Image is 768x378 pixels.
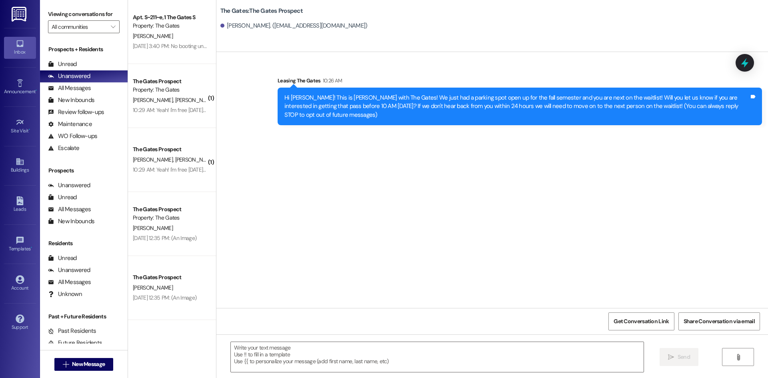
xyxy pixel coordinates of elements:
[40,239,128,248] div: Residents
[63,361,69,368] i: 
[614,317,669,326] span: Get Conversation Link
[48,266,90,274] div: Unanswered
[133,22,207,30] div: Property: The Gates
[284,94,749,119] div: Hi [PERSON_NAME]! This is [PERSON_NAME] with The Gates! We just had a parking spot open up for th...
[133,234,196,242] div: [DATE] 12:35 PM: (An Image)
[133,145,207,154] div: The Gates Prospect
[133,166,318,173] div: 10:29 AM: Yeah! I'm free [DATE] (evening), [DATE] (evening) and [DATE] (afternoon)
[48,217,94,226] div: New Inbounds
[133,96,175,104] span: [PERSON_NAME]
[48,290,82,298] div: Unknown
[4,37,36,58] a: Inbox
[48,254,77,262] div: Unread
[29,127,30,132] span: •
[48,144,79,152] div: Escalate
[40,45,128,54] div: Prospects + Residents
[133,32,173,40] span: [PERSON_NAME]
[48,108,104,116] div: Review follow-ups
[133,42,247,50] div: [DATE] 3:40 PM: No booting until next week, right?
[48,193,77,202] div: Unread
[133,205,207,214] div: The Gates Prospect
[48,84,91,92] div: All Messages
[133,86,207,94] div: Property: The Gates
[4,194,36,216] a: Leads
[31,245,32,250] span: •
[133,77,207,86] div: The Gates Prospect
[660,348,698,366] button: Send
[678,312,760,330] button: Share Conversation via email
[4,116,36,137] a: Site Visit •
[48,96,94,104] div: New Inbounds
[133,214,207,222] div: Property: The Gates
[54,358,114,371] button: New Message
[12,7,28,22] img: ResiDesk Logo
[608,312,674,330] button: Get Conversation Link
[175,96,215,104] span: [PERSON_NAME]
[4,273,36,294] a: Account
[133,224,173,232] span: [PERSON_NAME]
[4,312,36,334] a: Support
[321,76,342,85] div: 10:26 AM
[111,24,115,30] i: 
[48,60,77,68] div: Unread
[133,106,318,114] div: 10:29 AM: Yeah! I'm free [DATE] (evening), [DATE] (evening) and [DATE] (afternoon)
[133,273,207,282] div: The Gates Prospect
[668,354,674,360] i: 
[48,72,90,80] div: Unanswered
[72,360,105,368] span: New Message
[4,234,36,255] a: Templates •
[48,327,96,335] div: Past Residents
[220,7,303,15] b: The Gates: The Gates Prospect
[684,317,755,326] span: Share Conversation via email
[48,205,91,214] div: All Messages
[52,20,107,33] input: All communities
[220,22,368,30] div: [PERSON_NAME]. ([EMAIL_ADDRESS][DOMAIN_NAME])
[678,353,690,361] span: Send
[133,284,173,291] span: [PERSON_NAME]
[133,294,196,301] div: [DATE] 12:35 PM: (An Image)
[48,339,102,347] div: Future Residents
[40,312,128,321] div: Past + Future Residents
[48,181,90,190] div: Unanswered
[175,156,215,163] span: [PERSON_NAME]
[133,13,207,22] div: Apt. S~211~e, 1 The Gates S
[48,8,120,20] label: Viewing conversations for
[40,166,128,175] div: Prospects
[48,278,91,286] div: All Messages
[133,156,175,163] span: [PERSON_NAME]
[48,132,97,140] div: WO Follow-ups
[48,120,92,128] div: Maintenance
[36,88,37,93] span: •
[735,354,741,360] i: 
[278,76,762,88] div: Leasing The Gates
[4,155,36,176] a: Buildings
